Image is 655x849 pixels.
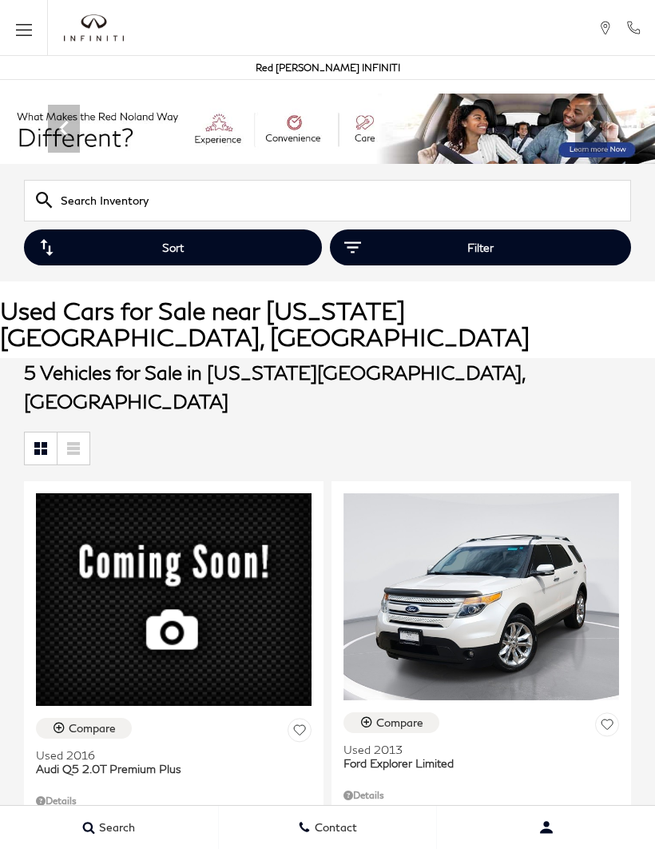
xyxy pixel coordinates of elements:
div: Compare [69,721,116,735]
button: user-profile-menu [437,807,655,847]
span: 5 Vehicles for Sale in [US_STATE][GEOGRAPHIC_DATA], [GEOGRAPHIC_DATA] [24,361,525,413]
input: Search Inventory [24,180,631,221]
button: Save Vehicle [288,718,312,747]
span: Used 2013 [343,743,607,756]
div: Pricing Details - Audi Q5 2.0T Premium Plus [36,794,312,808]
span: Ford Explorer Limited [343,756,607,770]
span: Audi Q5 2.0T Premium Plus [36,762,300,775]
span: Used 2016 [36,748,300,762]
div: Pricing Details - Ford Explorer Limited [343,788,619,803]
button: Sort [24,229,322,265]
img: INFINITI [64,14,124,42]
img: 2016 Audi Q5 2.0T Premium Plus [36,493,312,706]
div: Compare [376,715,423,730]
a: Used 2016Audi Q5 2.0T Premium Plus [36,748,312,775]
img: 2013 Ford Explorer Limited [343,493,619,700]
a: Red [PERSON_NAME] INFINITI [256,62,400,74]
span: Search [95,821,135,835]
button: Save Vehicle [595,712,619,742]
button: Filter [330,229,631,265]
a: Used 2013Ford Explorer Limited [343,743,619,770]
a: infiniti [64,14,124,42]
button: Compare Vehicle [343,712,439,733]
span: Contact [311,821,357,835]
button: Compare Vehicle [36,718,132,739]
